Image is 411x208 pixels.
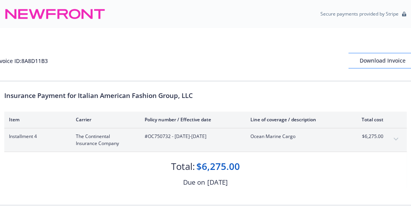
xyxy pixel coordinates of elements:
div: $6,275.00 [196,160,240,173]
button: expand content [390,133,402,145]
div: [DATE] [207,177,228,187]
div: Item [9,116,63,123]
div: Total: [171,160,195,173]
p: Secure payments provided by Stripe [320,10,399,17]
div: Policy number / Effective date [145,116,238,123]
div: Insurance Payment for Italian American Fashion Group, LLC [4,91,407,101]
span: $6,275.00 [354,133,383,140]
span: The Continental Insurance Company [76,133,132,147]
span: Ocean Marine Cargo [250,133,342,140]
div: Due on [183,177,205,187]
div: Carrier [76,116,132,123]
span: #OC750732 - [DATE]-[DATE] [145,133,238,140]
div: Total cost [354,116,383,123]
div: Installment 4The Continental Insurance Company#OC750732 - [DATE]-[DATE]Ocean Marine Cargo$6,275.0... [4,128,407,152]
span: Installment 4 [9,133,63,140]
div: Line of coverage / description [250,116,342,123]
